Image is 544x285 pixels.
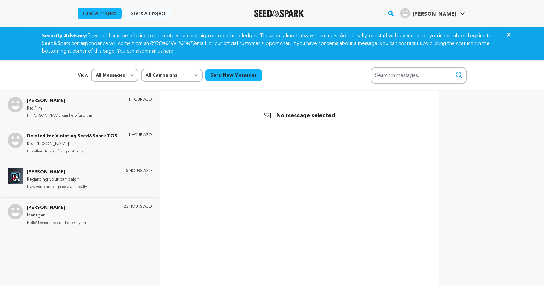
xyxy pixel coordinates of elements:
[27,133,117,140] p: Deleted for Violating Seed&Spark TOS
[413,12,456,17] span: [PERSON_NAME]
[27,148,117,155] p: Hi WilliamTo your first question, y...
[264,111,335,120] p: No message selected
[27,176,90,183] p: Regarding your campaign
[149,41,194,46] em: @[DOMAIN_NAME]
[27,112,95,119] p: Hi [PERSON_NAME] can help fund this...
[8,97,23,112] img: Samuel Eric Photo
[27,97,95,105] p: [PERSON_NAME]
[78,8,122,19] a: Fund a project
[8,168,23,184] img: Abraham David Photo
[145,49,173,54] a: email us here
[400,8,410,18] img: user.png
[126,168,152,174] p: 5 hours ago
[205,69,262,81] button: Send New Messages
[124,204,152,209] p: 23 hours ago
[27,105,95,112] p: Re: Film
[42,33,87,38] strong: Security Advisory:
[254,10,304,17] a: Seed&Spark Homepage
[128,133,152,138] p: 1 hour ago
[399,7,466,20] span: Robert T.'s Profile
[27,212,89,219] p: Manager
[27,219,89,227] p: Hello"Donors are out there stay dri...
[8,204,23,219] img: Sarah Joy Photo
[34,32,510,55] div: Beware of anyone offering to promote your campaign or to gather pledges. These are almost always ...
[27,183,90,191] p: I saw your campaign idea and really...
[371,67,467,84] input: Search in messages...
[400,8,456,18] div: Robert T.'s Profile
[254,10,304,17] img: Seed&Spark Logo Dark Mode
[8,133,23,148] img: Deleted for Violating Seed&Spark TOS Photo
[27,204,89,212] p: [PERSON_NAME]
[125,8,171,19] a: Start a project
[128,97,152,102] p: 1 hour ago
[399,7,466,18] a: Robert T.'s Profile
[78,71,89,79] p: View
[27,140,117,148] p: Re: [PERSON_NAME]
[27,168,90,176] p: [PERSON_NAME]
